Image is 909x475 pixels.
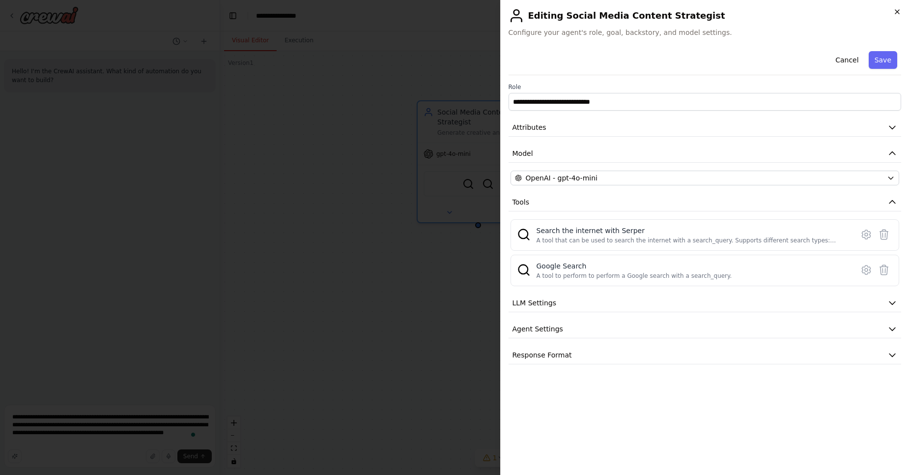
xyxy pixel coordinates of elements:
div: A tool to perform to perform a Google search with a search_query. [537,272,732,280]
img: SerperDevTool [517,228,531,241]
button: LLM Settings [509,294,902,312]
span: OpenAI - gpt-4o-mini [526,173,597,183]
button: OpenAI - gpt-4o-mini [511,171,900,185]
button: Response Format [509,346,902,364]
div: Search the internet with Serper [537,226,848,236]
span: Configure your agent's role, goal, backstory, and model settings. [509,28,902,37]
div: A tool that can be used to search the internet with a search_query. Supports different search typ... [537,237,848,244]
span: Response Format [512,350,572,360]
button: Configure tool [857,261,875,279]
button: Attributes [509,119,902,137]
button: Delete tool [875,261,893,279]
button: Configure tool [857,226,875,243]
span: Model [512,148,533,158]
span: LLM Settings [512,298,557,308]
span: Tools [512,197,530,207]
img: SerpApiGoogleSearchTool [517,263,531,277]
span: Attributes [512,122,546,132]
button: Model [509,145,902,163]
button: Cancel [829,51,864,69]
div: Google Search [537,261,732,271]
span: Agent Settings [512,324,563,334]
h2: Editing Social Media Content Strategist [509,8,902,24]
button: Delete tool [875,226,893,243]
button: Agent Settings [509,320,902,338]
button: Save [869,51,897,69]
label: Role [509,83,902,91]
button: Tools [509,193,902,211]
